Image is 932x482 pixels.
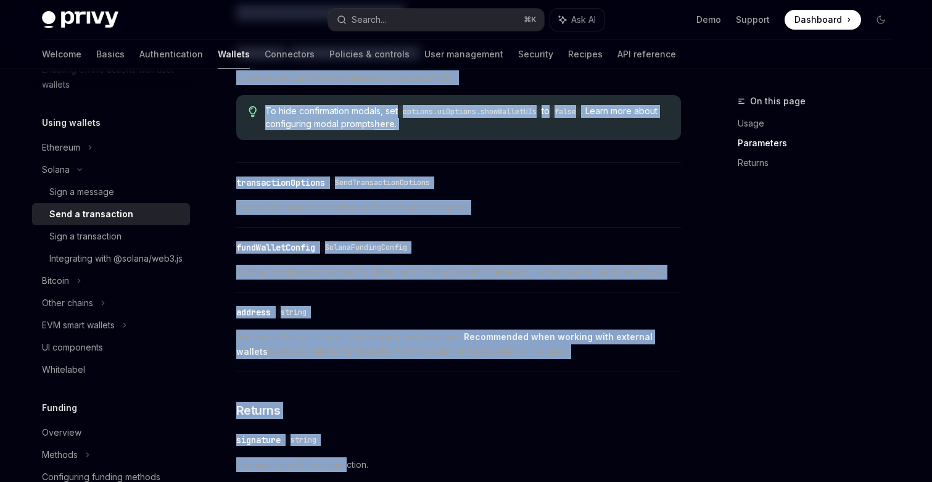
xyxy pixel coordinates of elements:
[236,402,281,419] span: Returns
[32,247,190,270] a: Integrating with @solana/web3.js
[335,178,430,188] span: SendTransactionOptions
[738,114,901,133] a: Usage
[236,241,315,254] div: fundWalletConfig
[424,39,503,69] a: User management
[32,181,190,203] a: Sign a message
[291,435,316,445] span: string
[49,207,133,222] div: Send a transaction
[328,9,544,31] button: Search...⌘K
[32,203,190,225] a: Send a transaction
[32,359,190,381] a: Whitelabel
[32,225,190,247] a: Sign a transaction
[374,118,395,130] a: here
[42,115,101,130] h5: Using wallets
[42,11,118,28] img: dark logo
[871,10,891,30] button: Toggle dark mode
[281,307,307,317] span: string
[139,39,203,69] a: Authentication
[32,336,190,359] a: UI components
[42,318,115,333] div: EVM smart wallets
[325,243,407,252] span: SolanaFundingConfig
[550,9,604,31] button: Ask AI
[42,362,85,377] div: Whitelabel
[236,330,681,359] span: Address of the wallet to use for sending the transaction. to ensure reliable functionality. If no...
[42,273,69,288] div: Bitcoin
[236,177,325,189] div: transactionOptions
[518,39,553,69] a: Security
[738,153,901,173] a: Returns
[236,306,271,318] div: address
[736,14,770,26] a: Support
[750,94,806,109] span: On this page
[42,140,80,155] div: Ethereum
[236,70,681,85] span: UI options to customize the transaction request modal.
[42,401,77,415] h5: Funding
[42,39,81,69] a: Welcome
[398,106,542,118] code: options.uiOptions.showWalletUIs
[696,14,721,26] a: Demo
[218,39,250,69] a: Wallets
[617,39,676,69] a: API reference
[49,185,114,199] div: Sign a message
[265,39,315,69] a: Connectors
[236,200,681,215] span: Transaction options to customize the transaction request.
[524,15,537,25] span: ⌘ K
[42,425,81,440] div: Overview
[236,265,681,280] span: Funding configuration to specify cluster and funding amount (if enabled), in the case of insuffic...
[568,39,603,69] a: Recipes
[329,39,410,69] a: Policies & controls
[42,340,103,355] div: UI components
[32,422,190,444] a: Overview
[42,296,93,310] div: Other chains
[49,229,122,244] div: Sign a transaction
[96,39,125,69] a: Basics
[352,12,386,27] div: Search...
[236,434,281,446] div: signature
[236,457,681,472] span: The signature of the transaction.
[550,106,581,118] code: false
[738,133,901,153] a: Parameters
[571,14,596,26] span: Ask AI
[794,14,842,26] span: Dashboard
[42,447,78,462] div: Methods
[785,10,861,30] a: Dashboard
[49,251,183,266] div: Integrating with @solana/web3.js
[265,105,668,130] span: To hide confirmation modals, set to . Learn more about configuring modal prompts .
[42,162,70,177] div: Solana
[249,106,257,117] svg: Tip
